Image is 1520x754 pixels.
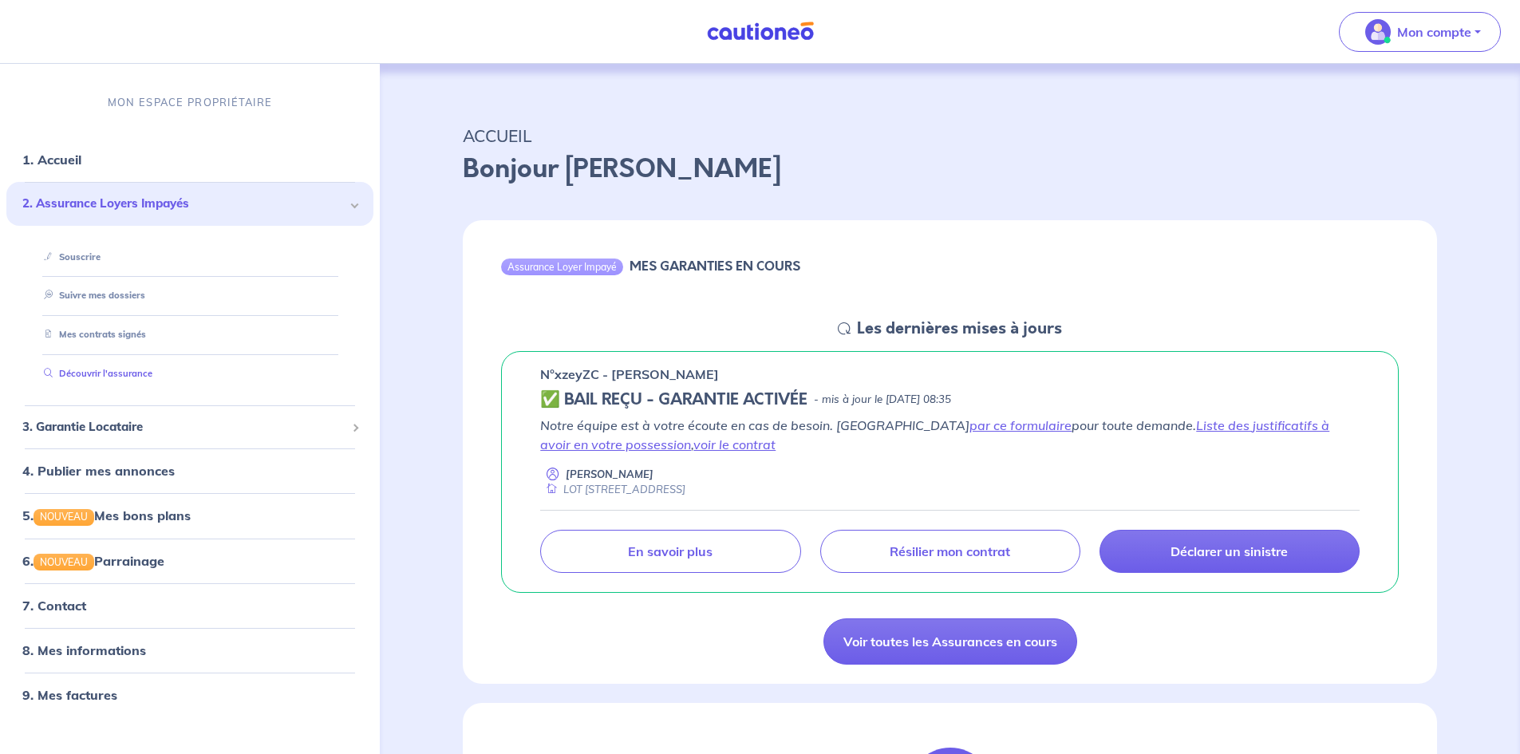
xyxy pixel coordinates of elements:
[38,251,101,262] a: Souscrire
[820,530,1080,573] a: Résilier mon contrat
[463,150,1437,188] p: Bonjour [PERSON_NAME]
[6,589,373,621] div: 7. Contact
[108,95,272,110] p: MON ESPACE PROPRIÉTAIRE
[26,322,354,348] div: Mes contrats signés
[1397,22,1471,41] p: Mon compte
[6,499,373,531] div: 5.NOUVEAUMes bons plans
[26,282,354,309] div: Suivre mes dossiers
[1100,530,1360,573] a: Déclarer un sinistre
[22,152,81,168] a: 1. Accueil
[22,507,191,523] a: 5.NOUVEAUMes bons plans
[38,290,145,301] a: Suivre mes dossiers
[540,365,719,384] p: n°xzeyZC - [PERSON_NAME]
[540,417,1329,452] a: Liste des justificatifs à avoir en votre possession
[6,411,373,442] div: 3. Garantie Locataire
[463,121,1437,150] p: ACCUEIL
[857,319,1062,338] h5: Les dernières mises à jours
[6,182,373,226] div: 2. Assurance Loyers Impayés
[701,22,820,41] img: Cautioneo
[1365,19,1391,45] img: illu_account_valid_menu.svg
[26,361,354,387] div: Découvrir l'assurance
[628,543,713,559] p: En savoir plus
[890,543,1010,559] p: Résilier mon contrat
[540,390,807,409] h5: ✅ BAIL REÇU - GARANTIE ACTIVÉE
[38,329,146,340] a: Mes contrats signés
[540,530,800,573] a: En savoir plus
[22,417,345,436] span: 3. Garantie Locataire
[540,390,1360,409] div: state: CONTRACT-VALIDATED, Context: NEW,NO-CERTIFICATE,ALONE,LESSOR-DOCUMENTS
[814,392,951,408] p: - mis à jour le [DATE] 08:35
[38,368,152,379] a: Découvrir l'assurance
[6,678,373,710] div: 9. Mes factures
[823,618,1077,665] a: Voir toutes les Assurances en cours
[693,436,776,452] a: voir le contrat
[630,259,800,274] h6: MES GARANTIES EN COURS
[22,686,117,702] a: 9. Mes factures
[501,259,623,274] div: Assurance Loyer Impayé
[540,416,1360,454] p: Notre équipe est à votre écoute en cas de besoin. [GEOGRAPHIC_DATA] pour toute demande. ,
[22,641,146,657] a: 8. Mes informations
[22,463,175,479] a: 4. Publier mes annonces
[22,597,86,613] a: 7. Contact
[1339,12,1501,52] button: illu_account_valid_menu.svgMon compte
[969,417,1072,433] a: par ce formulaire
[1171,543,1288,559] p: Déclarer un sinistre
[6,455,373,487] div: 4. Publier mes annonces
[566,467,653,482] p: [PERSON_NAME]
[22,552,164,568] a: 6.NOUVEAUParrainage
[6,544,373,576] div: 6.NOUVEAUParrainage
[6,144,373,176] div: 1. Accueil
[22,195,345,213] span: 2. Assurance Loyers Impayés
[6,634,373,665] div: 8. Mes informations
[26,243,354,270] div: Souscrire
[540,482,685,497] div: LOT [STREET_ADDRESS]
